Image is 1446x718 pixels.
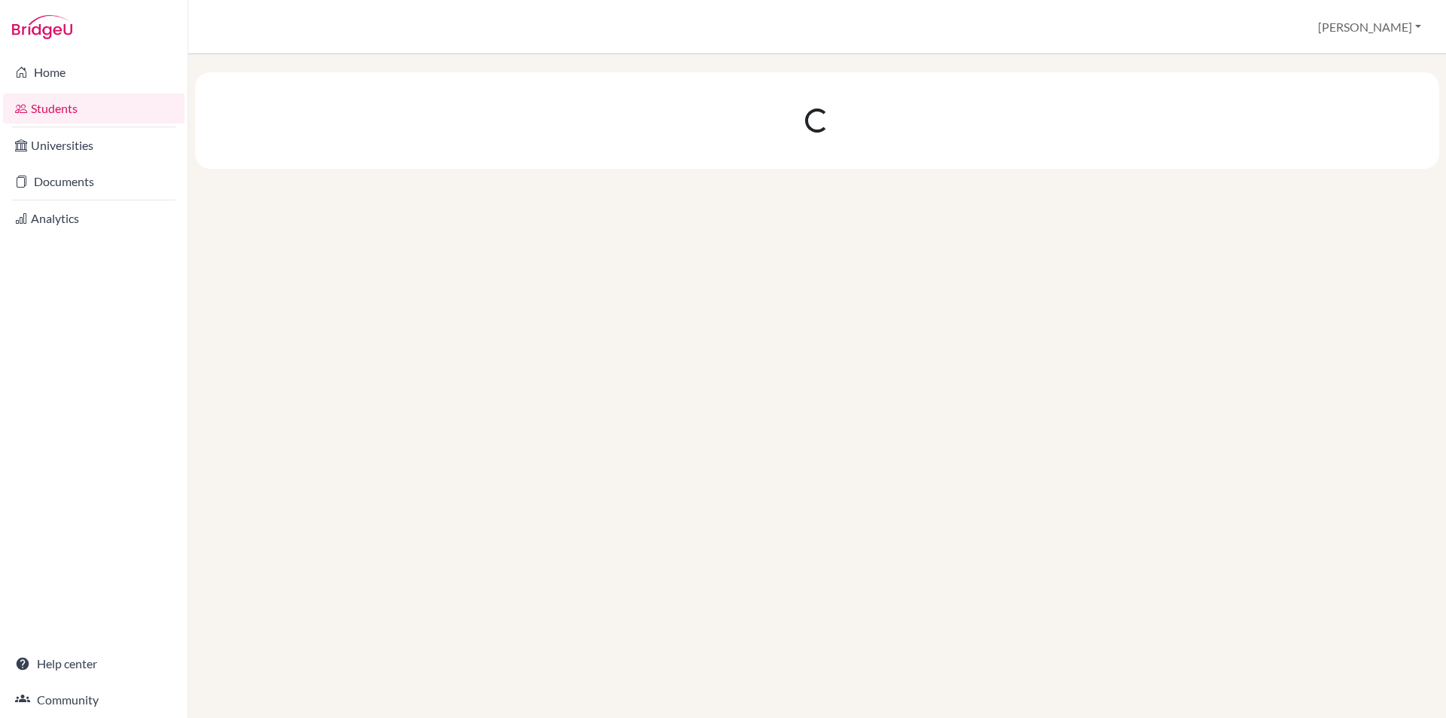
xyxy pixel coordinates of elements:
a: Universities [3,130,185,160]
a: Analytics [3,203,185,234]
a: Community [3,685,185,715]
a: Students [3,93,185,124]
a: Documents [3,167,185,197]
img: Bridge-U [12,15,72,39]
a: Home [3,57,185,87]
button: [PERSON_NAME] [1311,13,1428,41]
a: Help center [3,649,185,679]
